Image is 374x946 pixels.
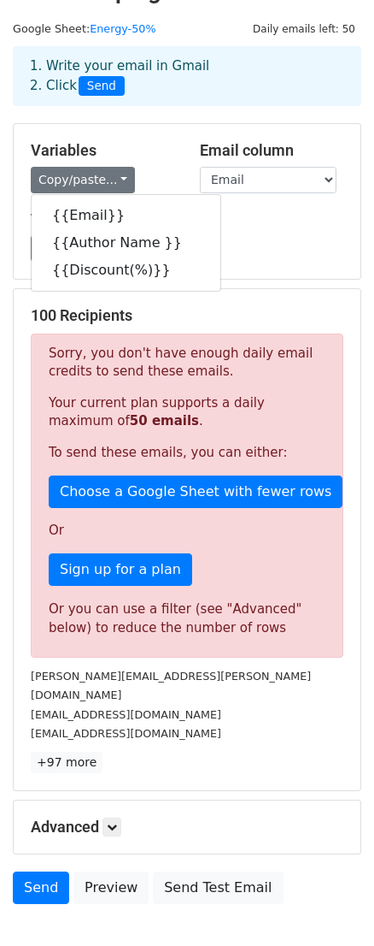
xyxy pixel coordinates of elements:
a: +97 more [31,752,102,773]
a: Copy/paste... [31,167,135,193]
div: Or you can use a filter (see "Advanced" below) to reduce the number of rows [49,600,325,638]
small: [EMAIL_ADDRESS][DOMAIN_NAME] [31,727,221,740]
h5: Email column [200,141,343,160]
a: Send Test Email [153,872,283,904]
strong: 50 emails [130,413,199,429]
small: [EMAIL_ADDRESS][DOMAIN_NAME] [31,708,221,721]
div: Chatt-widget [289,864,374,946]
a: {{Email}} [32,202,220,229]
div: 1. Write your email in Gmail 2. Click [17,56,357,96]
p: Your current plan supports a daily maximum of . [49,394,325,430]
a: {{Discount(%)}} [32,257,220,284]
iframe: Chat Widget [289,864,374,946]
span: Daily emails left: 50 [247,20,361,38]
a: Choose a Google Sheet with fewer rows [49,476,342,508]
a: Energy-50% [90,22,155,35]
a: Preview [73,872,149,904]
p: To send these emails, you can either: [49,444,325,462]
a: Send [13,872,69,904]
a: {{Author Name }} [32,229,220,257]
span: Send [79,76,125,97]
p: Sorry, you don't have enough daily email credits to send these emails. [49,345,325,381]
h5: 100 Recipients [31,306,343,325]
h5: Variables [31,141,174,160]
h5: Advanced [31,818,343,837]
small: [PERSON_NAME][EMAIL_ADDRESS][PERSON_NAME][DOMAIN_NAME] [31,670,311,702]
a: Daily emails left: 50 [247,22,361,35]
small: Google Sheet: [13,22,156,35]
p: Or [49,522,325,540]
a: Sign up for a plan [49,553,192,586]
